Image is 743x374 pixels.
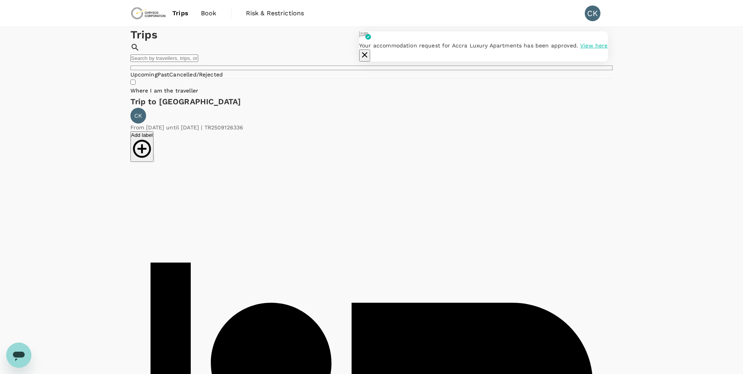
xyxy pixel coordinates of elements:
[134,112,142,120] p: CK
[130,71,157,78] a: Upcoming
[130,87,613,95] h6: Where I am the traveller
[130,5,166,22] img: Chrysos Corporation
[172,9,188,18] span: Trips
[130,123,244,131] p: From [DATE] until [DATE] TR2509126336
[246,9,304,18] span: Risk & Restrictions
[130,95,613,108] h6: Trip to [GEOGRAPHIC_DATA]
[157,71,170,78] a: Past
[130,80,136,85] input: Where I am the traveller
[6,343,31,368] iframe: Bouton de lancement de la fenêtre de messagerie
[585,5,600,21] div: CK
[201,9,217,18] span: Book
[201,124,202,131] span: |
[169,71,223,78] a: Cancelled/Rejected
[359,31,371,40] img: hotel-approved
[130,54,198,62] input: Search by travellers, trips, or destination, label, team
[580,42,607,49] span: View here
[359,42,578,49] span: Your accommodation request for Accra Luxury Apartments has been approved.
[130,131,154,162] button: Add label
[130,27,613,43] h1: Trips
